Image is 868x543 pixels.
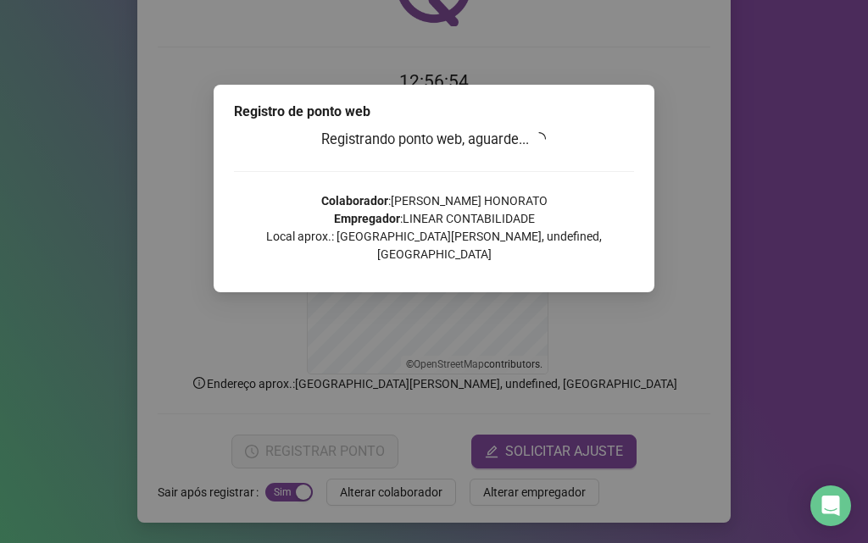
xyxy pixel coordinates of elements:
[234,192,634,263] p: : [PERSON_NAME] HONORATO : LINEAR CONTABILIDADE Local aprox.: [GEOGRAPHIC_DATA][PERSON_NAME], und...
[321,194,388,208] strong: Colaborador
[530,129,549,148] span: loading
[810,485,851,526] div: Open Intercom Messenger
[234,102,634,122] div: Registro de ponto web
[334,212,400,225] strong: Empregador
[234,129,634,151] h3: Registrando ponto web, aguarde...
